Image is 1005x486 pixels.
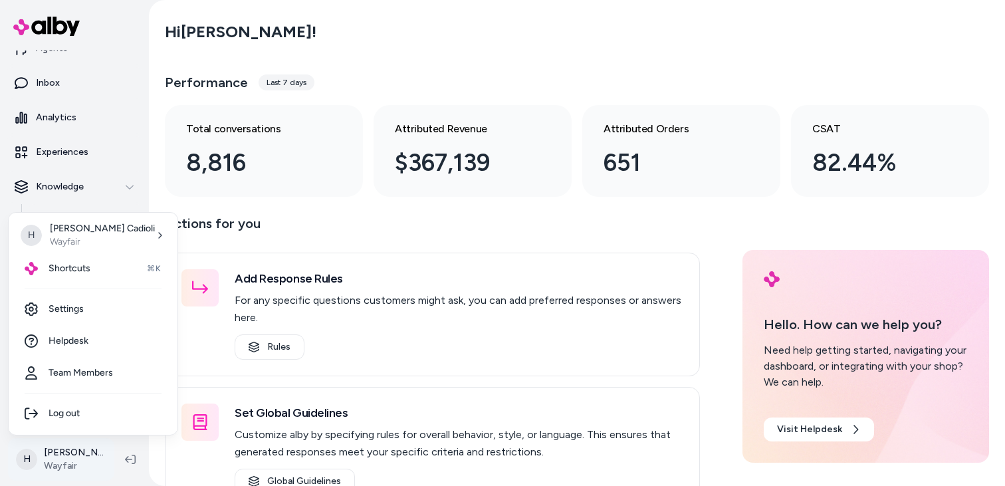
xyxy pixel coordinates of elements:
a: Team Members [14,357,172,389]
div: Log out [14,398,172,429]
p: [PERSON_NAME] Cadioli [50,222,155,235]
span: Helpdesk [49,334,88,348]
span: Shortcuts [49,262,90,275]
span: H [21,225,42,246]
a: Settings [14,293,172,325]
img: alby Logo [25,262,38,275]
span: ⌘K [147,263,162,274]
p: Wayfair [50,235,155,249]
